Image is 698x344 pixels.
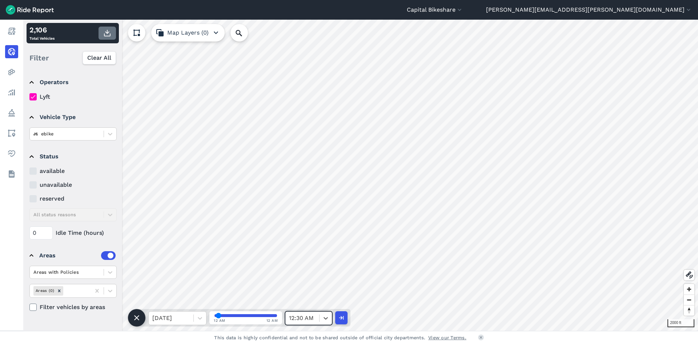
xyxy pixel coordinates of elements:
[5,66,18,79] a: Heatmaps
[5,147,18,160] a: Health
[214,318,225,323] span: 12 AM
[151,24,225,41] button: Map Layers (0)
[29,146,116,167] summary: Status
[29,245,116,266] summary: Areas
[29,194,117,203] label: reserved
[684,305,694,316] button: Reset bearing to north
[55,286,63,295] div: Remove Areas (0)
[5,127,18,140] a: Areas
[6,5,54,15] img: Ride Report
[667,319,694,327] div: 2000 ft
[266,318,278,323] span: 12 AM
[5,86,18,99] a: Analyze
[5,45,18,58] a: Realtime
[230,24,260,41] input: Search Location or Vehicles
[29,24,55,35] div: 2,106
[407,5,463,14] button: Capital Bikeshare
[39,251,116,260] div: Areas
[428,334,466,341] a: View our Terms.
[29,24,55,42] div: Total Vehicles
[29,226,117,240] div: Idle Time (hours)
[83,51,116,64] button: Clear All
[33,286,55,295] div: Areas (0)
[29,72,116,92] summary: Operators
[29,107,116,127] summary: Vehicle Type
[29,167,117,175] label: available
[29,303,117,312] label: Filter vehicles by areas
[5,25,18,38] a: Report
[29,181,117,189] label: unavailable
[5,167,18,181] a: Datasets
[684,284,694,294] button: Zoom in
[684,294,694,305] button: Zoom out
[27,47,119,69] div: Filter
[486,5,692,14] button: [PERSON_NAME][EMAIL_ADDRESS][PERSON_NAME][DOMAIN_NAME]
[23,20,698,331] canvas: Map
[29,92,117,101] label: Lyft
[87,54,111,62] span: Clear All
[5,106,18,119] a: Policy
